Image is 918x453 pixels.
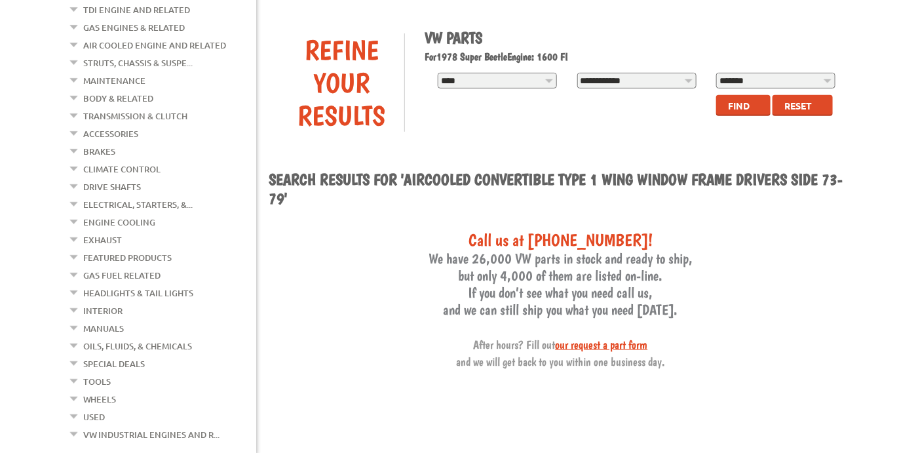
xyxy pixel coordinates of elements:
a: Drive Shafts [84,178,142,195]
span: Find [729,100,750,111]
a: Climate Control [84,161,161,178]
a: TDI Engine and Related [84,1,191,18]
a: Maintenance [84,72,146,89]
a: VW Industrial Engines and R... [84,426,220,443]
span: For [425,50,436,63]
a: Tools [84,373,111,390]
a: Accessories [84,125,139,142]
h3: We have 26,000 VW parts in stock and ready to ship, but only 4,000 of them are listed on-line. If... [269,229,852,369]
a: Struts, Chassis & Suspe... [84,54,193,71]
button: Find [716,95,771,116]
span: Engine: 1600 FI [507,50,568,63]
a: Headlights & Tail Lights [84,285,194,302]
a: Oils, Fluids, & Chemicals [84,338,193,355]
a: Air Cooled Engine and Related [84,37,227,54]
a: Gas Engines & Related [84,19,185,36]
a: Brakes [84,143,116,160]
a: Exhaust [84,231,123,248]
h2: 1978 Super Beetle [425,50,843,63]
a: Used [84,408,105,425]
a: Manuals [84,320,124,337]
h1: VW Parts [425,28,843,47]
a: our request a part form [556,338,648,351]
a: Body & Related [84,90,154,107]
a: Electrical, Starters, &... [84,196,193,213]
a: Interior [84,302,123,319]
span: Reset [785,100,813,111]
button: Reset [773,95,833,116]
span: After hours? Fill out and we will get back to you within one business day. [456,338,665,368]
a: Engine Cooling [84,214,156,231]
h1: Search results for 'AirCooled Convertible Type 1 Wing Window Frame Drivers Side 73-79' [269,170,852,210]
div: Refine Your Results [279,33,405,132]
a: Gas Fuel Related [84,267,161,284]
span: Call us at [PHONE_NUMBER]! [469,229,653,250]
a: Featured Products [84,249,172,266]
a: Transmission & Clutch [84,108,188,125]
a: Wheels [84,391,117,408]
a: Special Deals [84,355,145,372]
